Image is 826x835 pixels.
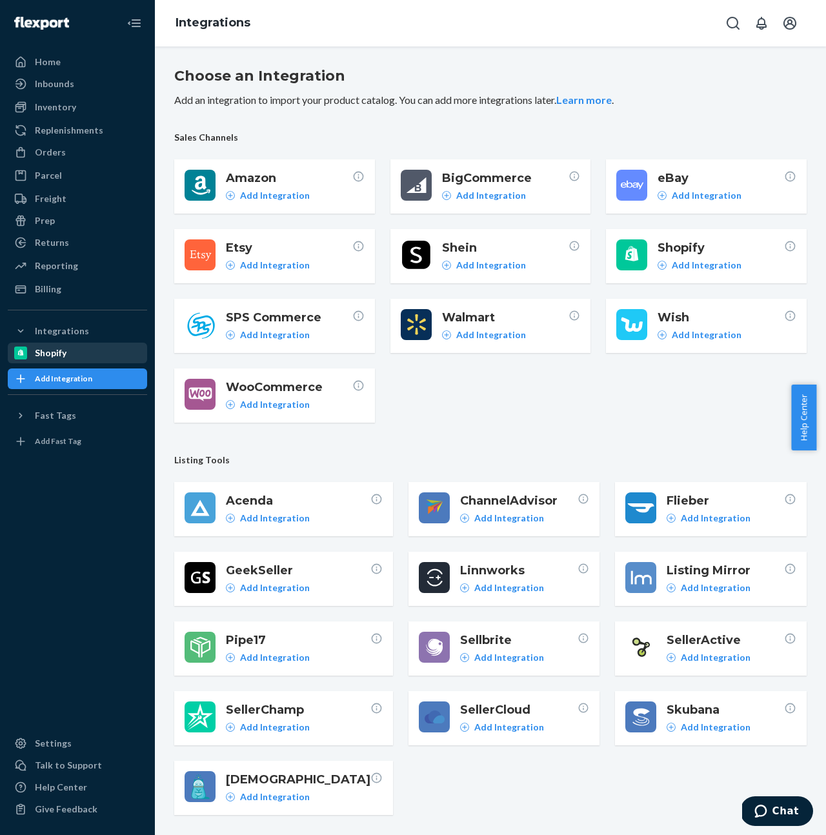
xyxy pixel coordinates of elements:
div: Reporting [35,259,78,272]
span: Amazon [226,170,352,186]
span: SellerActive [667,632,784,649]
div: Freight [35,192,66,205]
p: Add Integration [681,581,750,594]
iframe: Opens a widget where you can chat to one of our agents [742,796,813,829]
button: Give Feedback [8,799,147,820]
button: Talk to Support [8,755,147,776]
span: eBay [658,170,784,186]
p: Add Integration [456,328,526,341]
a: Add Integration [226,581,310,594]
a: Add Integration [460,721,544,734]
a: Add Integration [667,721,750,734]
button: Integrations [8,321,147,341]
div: Talk to Support [35,759,102,772]
div: Replenishments [35,124,103,137]
a: Add Fast Tag [8,431,147,452]
p: Add Integration [474,721,544,734]
p: Add Integration [240,398,310,411]
div: Returns [35,236,69,249]
span: ChannelAdvisor [460,492,578,509]
p: Add Integration [240,328,310,341]
p: Add Integration [240,651,310,664]
span: Listing Mirror [667,562,784,579]
a: Orders [8,142,147,163]
p: Add an integration to import your product catalog. You can add more integrations later. . [174,93,807,108]
a: Freight [8,188,147,209]
button: Fast Tags [8,405,147,426]
span: Wish [658,309,784,326]
a: Home [8,52,147,72]
div: Home [35,55,61,68]
span: Listing Tools [174,454,807,467]
p: Add Integration [456,259,526,272]
span: Shein [442,239,569,256]
p: Add Integration [240,189,310,202]
a: Add Integration [442,189,526,202]
div: Add Fast Tag [35,436,81,447]
button: Help Center [791,385,816,450]
a: Add Integration [460,581,544,594]
a: Inbounds [8,74,147,94]
a: Add Integration [667,581,750,594]
a: Billing [8,279,147,299]
span: [DEMOGRAPHIC_DATA] [226,771,370,788]
span: Sellbrite [460,632,578,649]
p: Add Integration [672,259,741,272]
a: Add Integration [226,259,310,272]
p: Add Integration [681,651,750,664]
p: Add Integration [456,189,526,202]
button: Open account menu [777,10,803,36]
a: Integrations [176,15,250,30]
a: Shopify [8,343,147,363]
p: Add Integration [681,721,750,734]
a: Add Integration [658,189,741,202]
button: Close Navigation [121,10,147,36]
p: Add Integration [474,512,544,525]
div: Give Feedback [35,803,97,816]
a: Replenishments [8,120,147,141]
p: Add Integration [474,581,544,594]
div: Help Center [35,781,87,794]
span: Acenda [226,492,370,509]
span: SellerCloud [460,701,578,718]
a: Returns [8,232,147,253]
button: Learn more [556,93,612,108]
div: Inbounds [35,77,74,90]
p: Add Integration [681,512,750,525]
span: Pipe17 [226,632,370,649]
a: Add Integration [226,790,310,803]
p: Add Integration [240,721,310,734]
p: Add Integration [240,512,310,525]
span: BigCommerce [442,170,569,186]
p: Add Integration [240,581,310,594]
div: Billing [35,283,61,296]
a: Add Integration [658,328,741,341]
a: Parcel [8,165,147,186]
a: Add Integration [667,512,750,525]
span: Etsy [226,239,352,256]
span: SellerChamp [226,701,370,718]
a: Settings [8,733,147,754]
a: Inventory [8,97,147,117]
span: Linnworks [460,562,578,579]
span: Sales Channels [174,131,807,144]
div: Settings [35,737,72,750]
span: Skubana [667,701,784,718]
a: Add Integration [226,651,310,664]
div: Shopify [35,347,66,359]
a: Add Integration [460,651,544,664]
a: Add Integration [658,259,741,272]
span: Shopify [658,239,784,256]
ol: breadcrumbs [165,5,261,42]
h2: Choose an Integration [174,66,807,86]
a: Add Integration [226,398,310,411]
div: Inventory [35,101,76,114]
a: Add Integration [442,259,526,272]
a: Add Integration [226,189,310,202]
div: Integrations [35,325,89,337]
span: WooCommerce [226,379,352,396]
div: Parcel [35,169,62,182]
div: Orders [35,146,66,159]
p: Add Integration [474,651,544,664]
